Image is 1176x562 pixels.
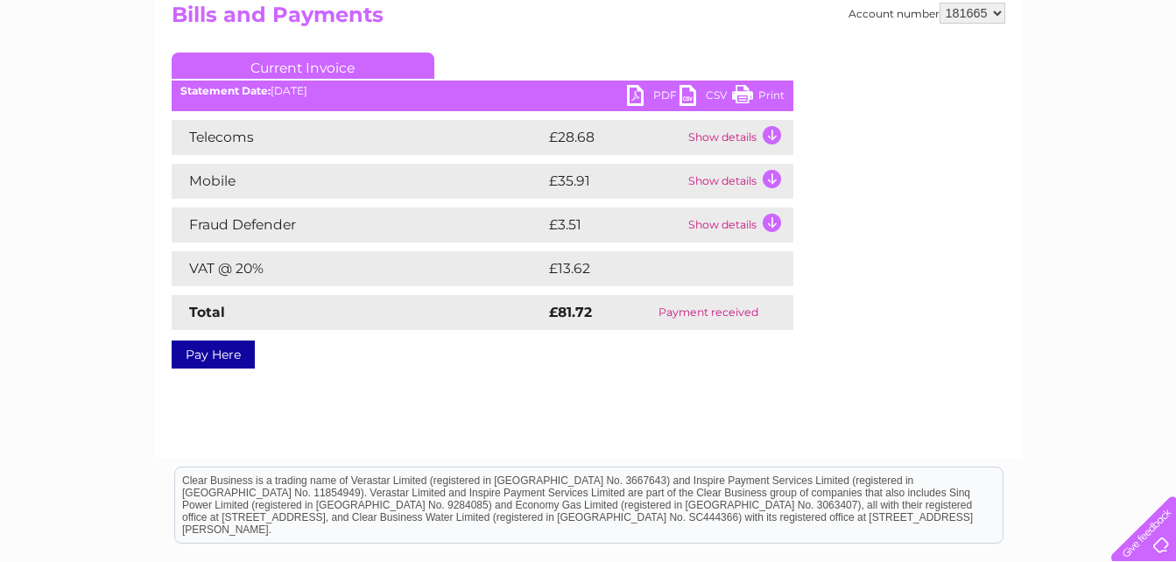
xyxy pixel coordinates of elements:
[180,84,271,97] b: Statement Date:
[172,251,545,286] td: VAT @ 20%
[868,74,901,88] a: Water
[849,3,1005,24] div: Account number
[1024,74,1049,88] a: Blog
[172,3,1005,36] h2: Bills and Payments
[545,164,684,199] td: £35.91
[172,207,545,242] td: Fraud Defender
[680,85,732,110] a: CSV
[41,46,130,99] img: logo.png
[172,53,434,79] a: Current Invoice
[1060,74,1102,88] a: Contact
[627,85,680,110] a: PDF
[912,74,950,88] a: Energy
[684,207,793,242] td: Show details
[545,207,684,242] td: £3.51
[172,341,255,369] a: Pay Here
[684,120,793,155] td: Show details
[189,304,225,320] strong: Total
[961,74,1013,88] a: Telecoms
[175,10,1003,85] div: Clear Business is a trading name of Verastar Limited (registered in [GEOGRAPHIC_DATA] No. 3667643...
[1118,74,1159,88] a: Log out
[846,9,967,31] a: 0333 014 3131
[172,85,793,97] div: [DATE]
[684,164,793,199] td: Show details
[549,304,592,320] strong: £81.72
[545,251,757,286] td: £13.62
[172,120,545,155] td: Telecoms
[545,120,684,155] td: £28.68
[172,164,545,199] td: Mobile
[624,295,792,330] td: Payment received
[732,85,785,110] a: Print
